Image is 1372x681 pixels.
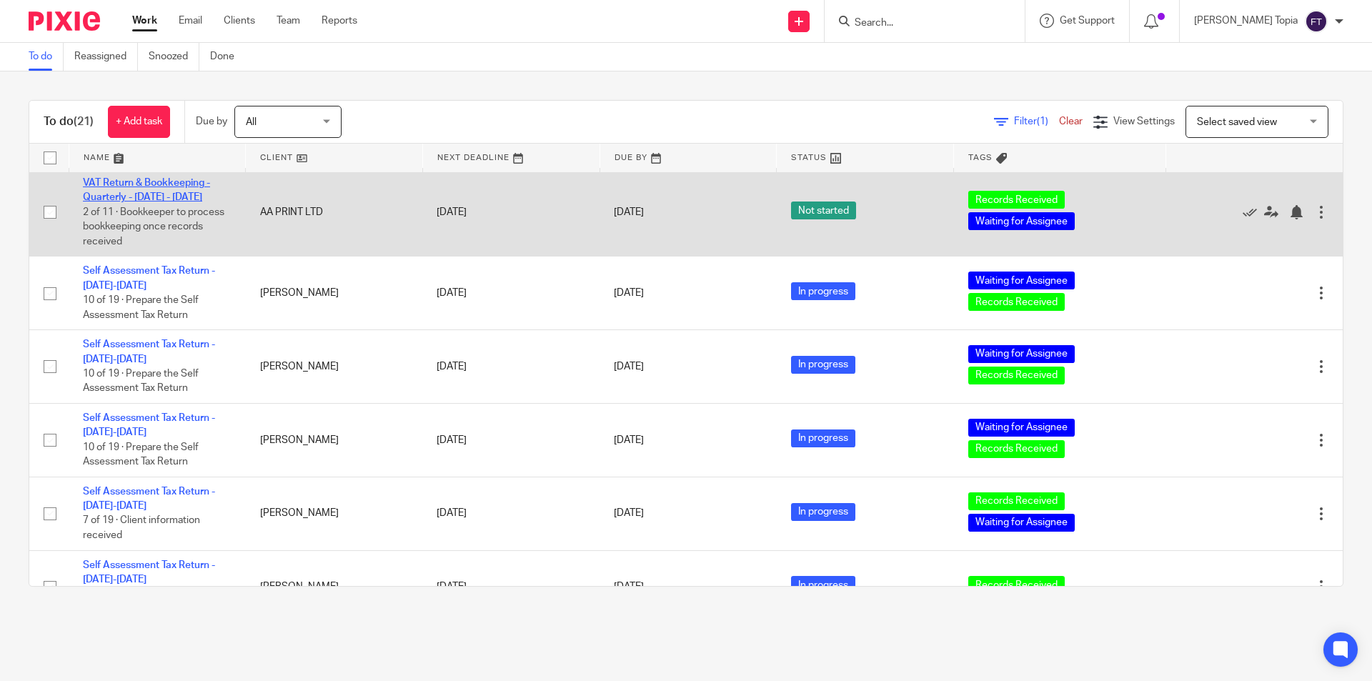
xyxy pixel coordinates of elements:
span: Records Received [968,293,1065,311]
span: [DATE] [614,288,644,298]
img: Pixie [29,11,100,31]
span: Filter [1014,116,1059,126]
span: In progress [791,356,855,374]
span: View Settings [1113,116,1175,126]
span: Waiting for Assignee [968,514,1075,532]
a: Self Assessment Tax Return - [DATE]-[DATE] [83,560,215,585]
span: In progress [791,429,855,447]
span: Waiting for Assignee [968,345,1075,363]
td: [DATE] [422,403,600,477]
span: [DATE] [614,207,644,217]
a: Reassigned [74,43,138,71]
span: Records Received [968,492,1065,510]
a: Done [210,43,245,71]
span: Not started [791,202,856,219]
span: Records Received [968,191,1065,209]
p: [PERSON_NAME] Topia [1194,14,1298,28]
span: Select saved view [1197,117,1277,127]
p: Due by [196,114,227,129]
span: Waiting for Assignee [968,272,1075,289]
td: [PERSON_NAME] [246,403,423,477]
span: In progress [791,503,855,521]
td: AA PRINT LTD [246,169,423,257]
a: Self Assessment Tax Return - [DATE]-[DATE] [83,266,215,290]
span: Records Received [968,367,1065,384]
a: Self Assessment Tax Return - [DATE]-[DATE] [83,487,215,511]
a: Clients [224,14,255,28]
a: Self Assessment Tax Return - [DATE]-[DATE] [83,413,215,437]
span: [DATE] [614,582,644,592]
span: Get Support [1060,16,1115,26]
a: Work [132,14,157,28]
span: [DATE] [614,509,644,519]
span: (21) [74,116,94,127]
a: Clear [1059,116,1083,126]
span: Records Received [968,576,1065,594]
td: [PERSON_NAME] [246,257,423,330]
span: In progress [791,282,855,300]
span: Tags [968,154,993,161]
span: 10 of 19 · Prepare the Self Assessment Tax Return [83,442,199,467]
a: VAT Return & Bookkeeping - Quarterly - [DATE] - [DATE] [83,178,210,202]
a: Mark as done [1243,205,1264,219]
span: In progress [791,576,855,594]
span: [DATE] [614,435,644,445]
a: Email [179,14,202,28]
td: [PERSON_NAME] [246,550,423,624]
span: Records Received [968,440,1065,458]
td: [DATE] [422,477,600,550]
a: To do [29,43,64,71]
img: svg%3E [1305,10,1328,33]
span: [DATE] [614,362,644,372]
h1: To do [44,114,94,129]
a: Self Assessment Tax Return - [DATE]-[DATE] [83,339,215,364]
span: 7 of 19 · Client information received [83,516,200,541]
a: Team [277,14,300,28]
span: 10 of 19 · Prepare the Self Assessment Tax Return [83,369,199,394]
span: All [246,117,257,127]
span: 2 of 11 · Bookkeeper to process bookkeeping once records received [83,207,224,247]
td: [DATE] [422,550,600,624]
td: [DATE] [422,330,600,404]
a: Snoozed [149,43,199,71]
span: (1) [1037,116,1048,126]
a: Reports [322,14,357,28]
a: + Add task [108,106,170,138]
td: [PERSON_NAME] [246,477,423,550]
td: [DATE] [422,257,600,330]
span: Waiting for Assignee [968,419,1075,437]
span: 10 of 19 · Prepare the Self Assessment Tax Return [83,295,199,320]
span: Waiting for Assignee [968,212,1075,230]
td: [DATE] [422,169,600,257]
input: Search [853,17,982,30]
td: [PERSON_NAME] [246,330,423,404]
